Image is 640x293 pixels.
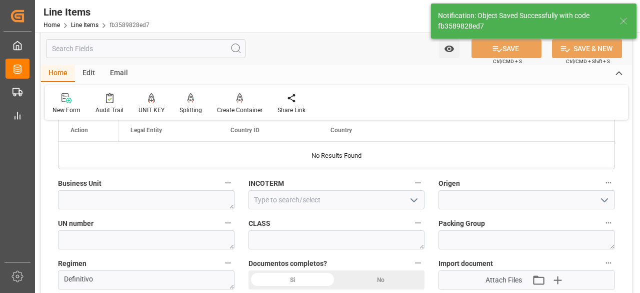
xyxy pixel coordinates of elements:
[46,39,245,58] input: Search Fields
[438,258,493,269] span: Import document
[75,65,102,82] div: Edit
[411,256,424,269] button: Documentos completos?
[43,5,149,20] div: Line Items
[493,58,522,65] span: Ctrl/CMD + S
[58,178,101,189] span: Business Unit
[277,106,305,115] div: Share Link
[217,106,262,115] div: Create Container
[70,127,88,134] div: Action
[43,22,60,29] a: Home
[602,176,615,189] button: Origen
[411,216,424,229] button: CLASS
[221,256,234,269] button: Regimen
[566,58,610,65] span: Ctrl/CMD + Shift + S
[52,106,80,115] div: New Form
[438,11,610,32] div: Notification: Object Saved Successfully with code fb3589828ed7
[596,192,611,208] button: open menu
[330,127,352,134] span: Country
[411,176,424,189] button: INCOTERM
[179,106,202,115] div: Splitting
[438,218,485,229] span: Packing Group
[248,270,336,289] div: Si
[602,256,615,269] button: Import document
[230,127,259,134] span: Country ID
[130,127,162,134] span: Legal Entity
[439,39,459,58] button: open menu
[248,258,327,269] span: Documentos completos?
[58,258,86,269] span: Regimen
[552,39,622,58] button: SAVE & NEW
[485,275,522,285] span: Attach Files
[58,270,234,289] textarea: Definitivo
[71,22,98,29] a: Line Items
[221,216,234,229] button: UN number
[102,65,135,82] div: Email
[602,216,615,229] button: Packing Group
[41,65,75,82] div: Home
[221,176,234,189] button: Business Unit
[438,178,460,189] span: Origen
[95,106,123,115] div: Audit Trail
[138,106,164,115] div: UNIT KEY
[471,39,541,58] button: SAVE
[406,192,421,208] button: open menu
[336,270,424,289] div: No
[248,218,270,229] span: CLASS
[248,178,284,189] span: INCOTERM
[58,218,93,229] span: UN number
[248,190,425,209] input: Type to search/select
